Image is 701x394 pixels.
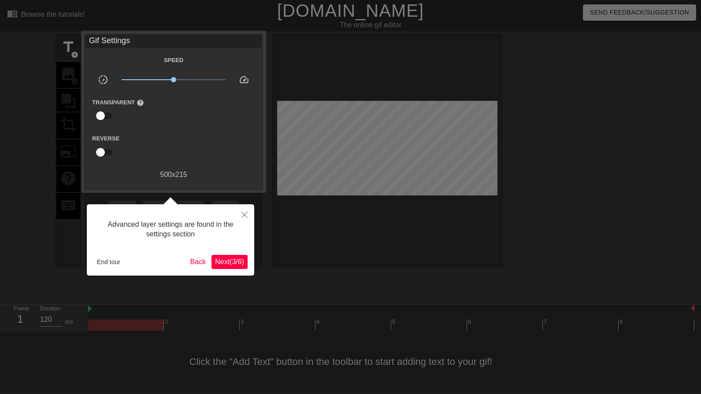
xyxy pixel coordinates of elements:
button: Close [235,204,254,225]
button: Back [187,255,210,269]
button: Next [211,255,248,269]
div: Advanced layer settings are found in the settings section [93,211,248,248]
span: Next ( 3 / 6 ) [215,258,244,265]
button: End tour [93,255,124,269]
